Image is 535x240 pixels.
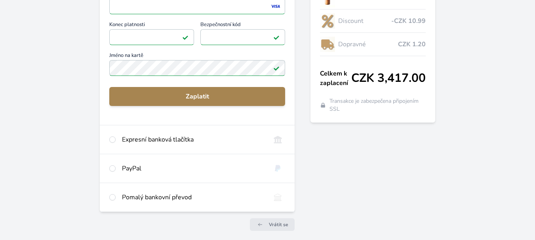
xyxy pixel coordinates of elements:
img: Platné pole [273,34,280,40]
img: bankTransfer_IBAN.svg [270,193,285,202]
span: CZK 3,417.00 [351,71,426,85]
span: CZK 1.20 [398,40,426,49]
div: Pomalý bankovní převod [122,193,264,202]
span: Zaplatit [116,92,279,101]
span: Discount [338,16,391,26]
img: visa [270,3,281,10]
button: Zaplatit [109,87,285,106]
span: -CZK 10.99 [391,16,426,26]
span: Dopravné [338,40,398,49]
iframe: Iframe pro datum vypršení platnosti [113,32,190,43]
img: delivery-lo.png [320,34,335,54]
input: Jméno na kartěPlatné pole [109,60,285,76]
span: Transakce je zabezpečena připojením SSL [329,97,426,113]
div: PayPal [122,164,264,173]
iframe: Iframe pro bezpečnostní kód [204,32,282,43]
img: onlineBanking_CZ.svg [270,135,285,144]
span: Konec platnosti [109,22,194,29]
a: Vrátit se [250,218,295,231]
img: Platné pole [273,65,280,71]
span: Jméno na kartě [109,53,285,60]
div: Expresní banková tlačítka [122,135,264,144]
img: discount-lo.png [320,11,335,31]
span: Celkem k zaplacení [320,69,351,88]
img: paypal.svg [270,164,285,173]
iframe: Iframe pro číslo karty [113,1,282,12]
img: Platné pole [182,34,188,40]
span: Bezpečnostní kód [200,22,285,29]
span: Vrátit se [269,221,288,228]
